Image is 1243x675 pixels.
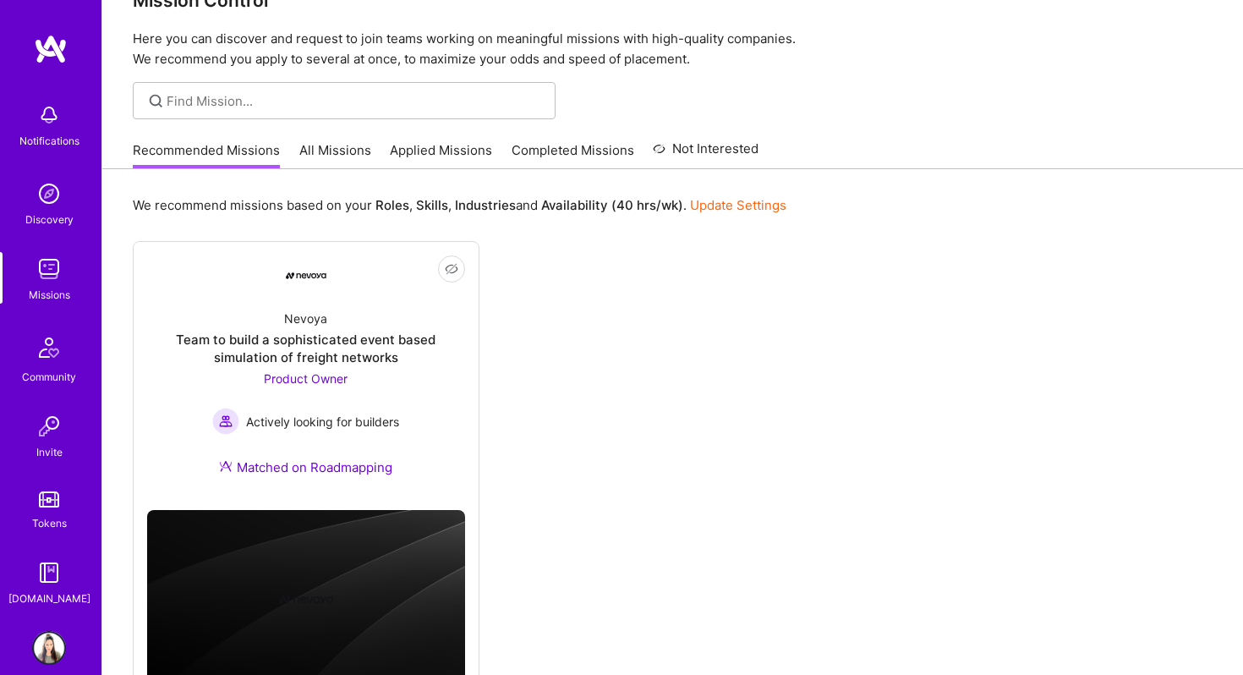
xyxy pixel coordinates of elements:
[39,491,59,508] img: tokens
[219,459,233,473] img: Ateam Purple Icon
[32,409,66,443] img: Invite
[36,443,63,461] div: Invite
[146,91,166,111] i: icon SearchGrey
[690,197,786,213] a: Update Settings
[286,272,326,279] img: Company Logo
[32,98,66,132] img: bell
[416,197,448,213] b: Skills
[219,458,392,476] div: Matched on Roadmapping
[147,255,465,497] a: Company LogoNevoyaTeam to build a sophisticated event based simulation of freight networksProduct...
[32,252,66,286] img: teamwork
[390,141,492,169] a: Applied Missions
[29,286,70,304] div: Missions
[284,310,327,327] div: Nevoya
[19,132,79,150] div: Notifications
[133,29,1213,69] p: Here you can discover and request to join teams working on meaningful missions with high-quality ...
[133,196,786,214] p: We recommend missions based on your , , and .
[653,139,758,169] a: Not Interested
[32,631,66,665] img: User Avatar
[246,413,399,431] span: Actively looking for builders
[212,408,239,435] img: Actively looking for builders
[29,327,69,368] img: Community
[34,34,68,64] img: logo
[279,573,333,627] img: Company logo
[28,631,70,665] a: User Avatar
[32,177,66,211] img: discovery
[8,590,90,607] div: [DOMAIN_NAME]
[375,197,409,213] b: Roles
[264,371,348,386] span: Product Owner
[445,262,458,276] i: icon EyeClosed
[512,141,634,169] a: Completed Missions
[133,141,280,169] a: Recommended Missions
[167,92,543,110] input: Find Mission...
[541,197,683,213] b: Availability (40 hrs/wk)
[22,368,76,386] div: Community
[147,331,465,366] div: Team to build a sophisticated event based simulation of freight networks
[32,514,67,532] div: Tokens
[299,141,371,169] a: All Missions
[25,211,74,228] div: Discovery
[455,197,516,213] b: Industries
[32,556,66,590] img: guide book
